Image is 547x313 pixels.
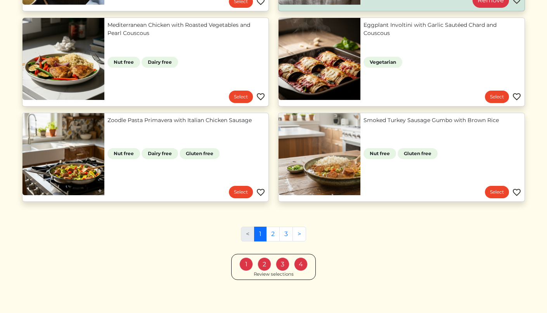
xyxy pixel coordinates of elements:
[364,21,521,37] a: Eggplant Involtini with Garlic Sautéed Chard and Couscous
[294,257,308,271] div: 4
[276,257,289,271] div: 3
[254,227,267,241] a: 1
[512,92,521,101] img: Favorite menu item
[485,186,509,198] a: Select
[229,91,253,103] a: Select
[293,227,306,241] a: Next
[231,254,316,280] a: 1 2 3 4 Review selections
[241,227,306,248] nav: Pages
[107,21,265,37] a: Mediterranean Chicken with Roasted Vegetables and Pearl Couscous
[364,116,521,124] a: Smoked Turkey Sausage Gumbo with Brown Rice
[229,186,253,198] a: Select
[254,271,294,278] div: Review selections
[239,257,253,271] div: 1
[485,91,509,103] a: Select
[107,116,265,124] a: Zoodle Pasta Primavera with Italian Chicken Sausage
[258,257,271,271] div: 2
[266,227,280,241] a: 2
[256,92,265,101] img: Favorite menu item
[279,227,293,241] a: 3
[256,188,265,197] img: Favorite menu item
[512,188,521,197] img: Favorite menu item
